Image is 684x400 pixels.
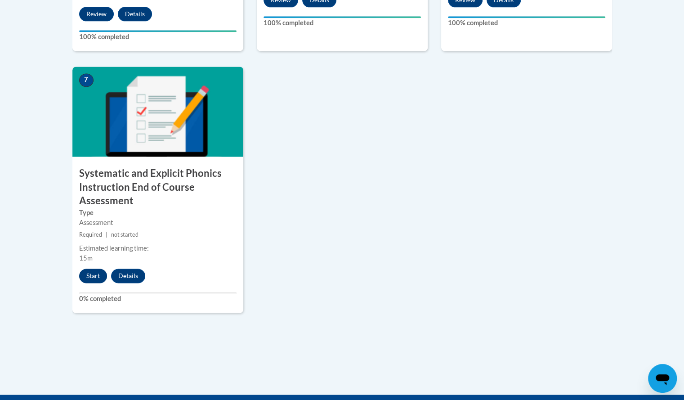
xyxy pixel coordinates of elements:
[72,166,243,208] h3: Systematic and Explicit Phonics Instruction End of Course Assessment
[79,208,237,218] label: Type
[79,218,237,228] div: Assessment
[79,30,237,32] div: Your progress
[448,16,605,18] div: Your progress
[264,18,421,28] label: 100% completed
[79,73,94,87] span: 7
[72,67,243,157] img: Course Image
[448,18,605,28] label: 100% completed
[264,16,421,18] div: Your progress
[79,243,237,253] div: Estimated learning time:
[106,231,107,238] span: |
[79,294,237,304] label: 0% completed
[79,7,114,21] button: Review
[111,269,145,283] button: Details
[79,32,237,42] label: 100% completed
[118,7,152,21] button: Details
[79,231,102,238] span: Required
[648,364,677,393] iframe: Button to launch messaging window
[79,269,107,283] button: Start
[79,254,93,262] span: 15m
[111,231,139,238] span: not started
